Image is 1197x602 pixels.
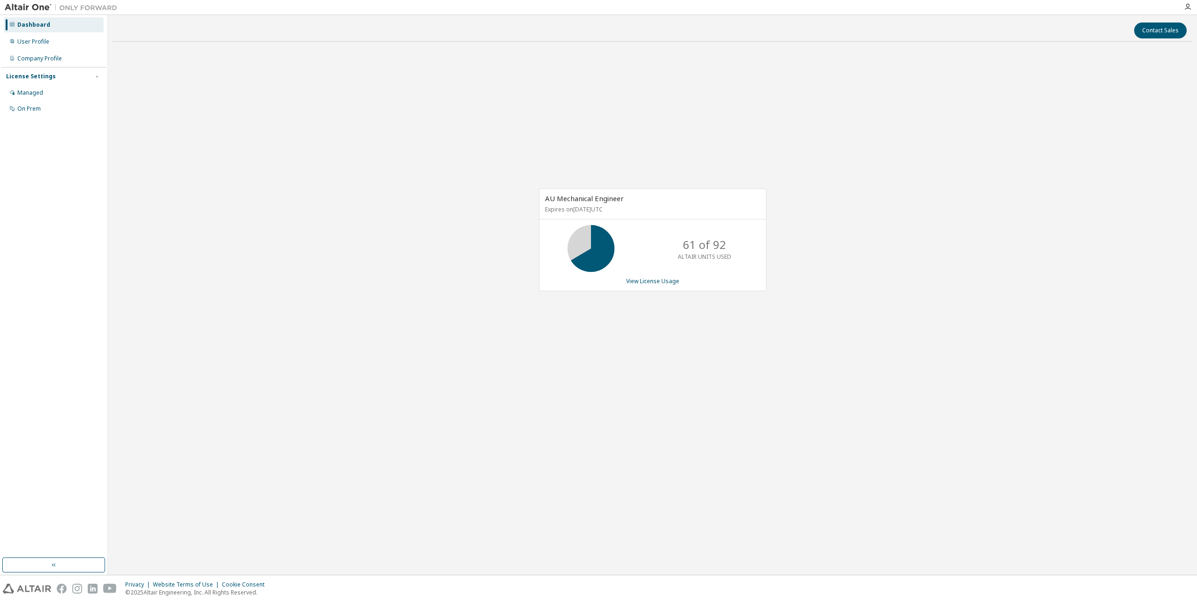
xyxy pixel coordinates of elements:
[545,205,758,213] p: Expires on [DATE] UTC
[545,194,624,203] span: AU Mechanical Engineer
[17,55,62,62] div: Company Profile
[17,105,41,113] div: On Prem
[125,581,153,588] div: Privacy
[3,584,51,594] img: altair_logo.svg
[626,277,679,285] a: View License Usage
[72,584,82,594] img: instagram.svg
[6,73,56,80] div: License Settings
[153,581,222,588] div: Website Terms of Use
[17,21,50,29] div: Dashboard
[222,581,270,588] div: Cookie Consent
[5,3,122,12] img: Altair One
[678,253,731,261] p: ALTAIR UNITS USED
[683,237,726,253] p: 61 of 92
[57,584,67,594] img: facebook.svg
[1134,23,1187,38] button: Contact Sales
[103,584,117,594] img: youtube.svg
[17,89,43,97] div: Managed
[17,38,49,45] div: User Profile
[125,588,270,596] p: © 2025 Altair Engineering, Inc. All Rights Reserved.
[88,584,98,594] img: linkedin.svg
